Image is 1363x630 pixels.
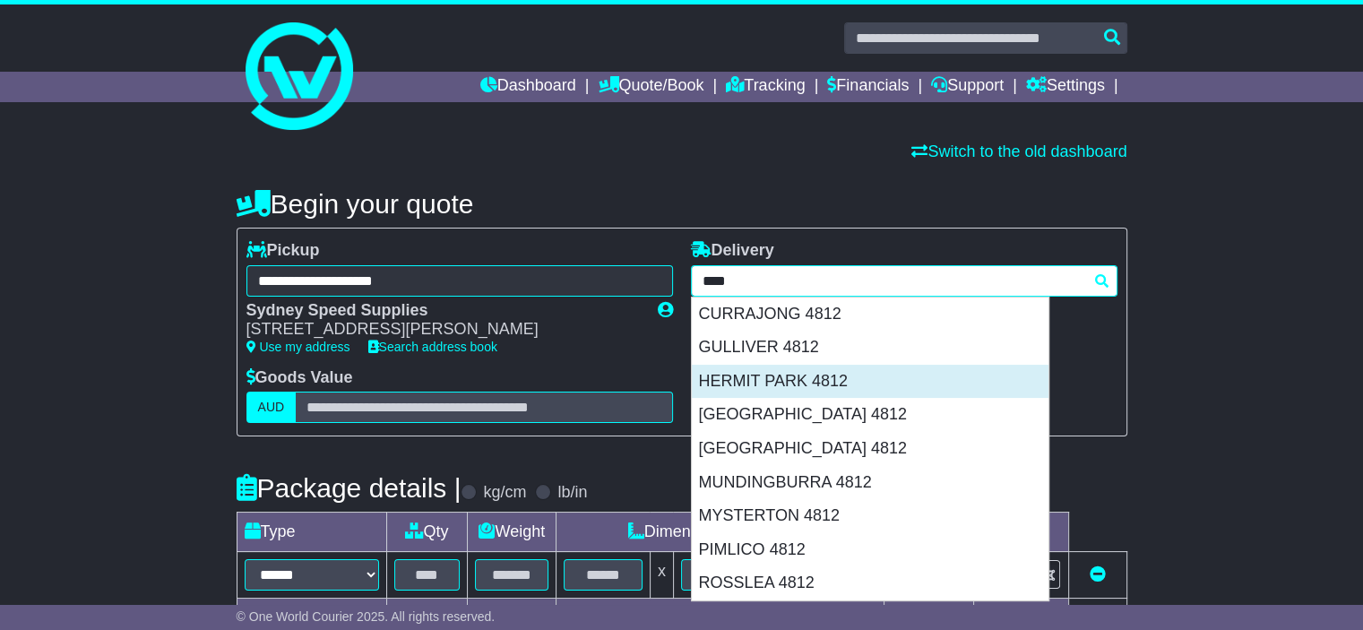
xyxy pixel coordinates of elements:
[650,552,673,599] td: x
[692,566,1048,600] div: ROSSLEA 4812
[557,483,587,503] label: lb/in
[598,72,703,102] a: Quote/Book
[246,320,640,340] div: [STREET_ADDRESS][PERSON_NAME]
[237,189,1127,219] h4: Begin your quote
[1090,565,1106,583] a: Remove this item
[692,365,1048,399] div: HERMIT PARK 4812
[692,499,1048,533] div: MYSTERTON 4812
[556,513,884,552] td: Dimensions (L x W x H)
[726,72,805,102] a: Tracking
[480,72,576,102] a: Dashboard
[246,241,320,261] label: Pickup
[1026,72,1105,102] a: Settings
[931,72,1004,102] a: Support
[246,340,350,354] a: Use my address
[692,331,1048,365] div: GULLIVER 4812
[692,533,1048,567] div: PIMLICO 4812
[246,301,640,321] div: Sydney Speed Supplies
[386,513,468,552] td: Qty
[827,72,909,102] a: Financials
[246,392,297,423] label: AUD
[368,340,497,354] a: Search address book
[468,513,556,552] td: Weight
[691,265,1117,297] typeahead: Please provide city
[692,466,1048,500] div: MUNDINGBURRA 4812
[691,241,774,261] label: Delivery
[911,142,1126,160] a: Switch to the old dashboard
[692,398,1048,432] div: [GEOGRAPHIC_DATA] 4812
[483,483,526,503] label: kg/cm
[237,609,496,624] span: © One World Courier 2025. All rights reserved.
[237,473,462,503] h4: Package details |
[237,513,386,552] td: Type
[246,368,353,388] label: Goods Value
[692,432,1048,466] div: [GEOGRAPHIC_DATA] 4812
[692,298,1048,332] div: CURRAJONG 4812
